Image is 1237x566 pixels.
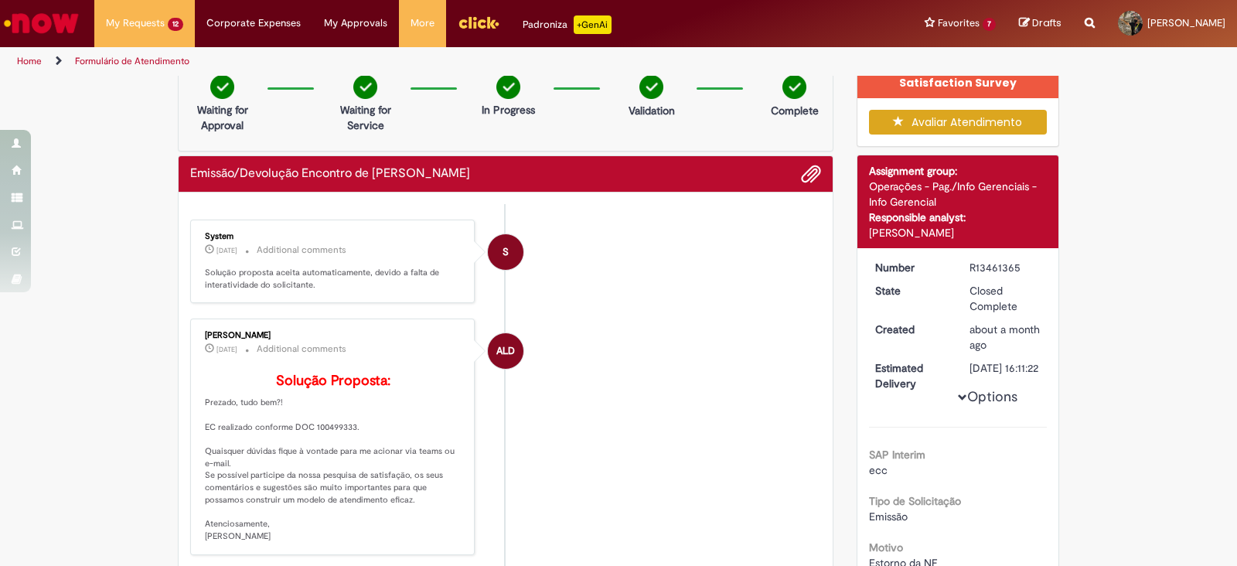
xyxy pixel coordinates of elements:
[983,18,996,31] span: 7
[353,75,377,99] img: check-circle-green.png
[969,283,1041,314] div: Closed Complete
[216,246,237,255] span: [DATE]
[969,360,1041,376] div: [DATE] 16:11:22
[869,448,925,462] b: SAP Interim
[205,267,462,291] p: Solução proposta aceita automaticamente, devido a falta de interatividade do solicitante.
[216,345,237,354] time: 01/09/2025 09:07:59
[574,15,612,34] p: +GenAi
[75,55,189,67] a: Formulário de Atendimento
[869,163,1048,179] div: Assignment group:
[328,102,403,133] p: Waiting for Service
[482,102,535,118] p: In Progress
[864,260,959,275] dt: Number
[210,75,234,99] img: check-circle-green.png
[503,234,509,271] span: S
[869,510,908,523] span: Emissão
[523,15,612,34] div: Padroniza
[190,167,470,181] h2: Emissão/Devolução Encontro de Contas Fornecedor Ticket history
[216,345,237,354] span: [DATE]
[168,18,183,31] span: 12
[969,260,1041,275] div: R13461365
[869,225,1048,240] div: [PERSON_NAME]
[938,15,980,31] span: Favorites
[869,494,961,508] b: Tipo de Solicitação
[869,110,1048,135] button: Avaliar Atendimento
[869,210,1048,225] div: Responsible analyst:
[488,234,523,270] div: System
[801,164,821,184] button: Add attachments
[857,67,1059,98] div: Satisfaction Survey
[205,331,462,340] div: [PERSON_NAME]
[257,343,346,356] small: Additional comments
[496,75,520,99] img: check-circle-green.png
[276,372,390,390] b: Solução Proposta:
[496,332,515,370] span: ALD
[257,244,346,257] small: Additional comments
[324,15,387,31] span: My Approvals
[771,103,819,118] p: Complete
[106,15,165,31] span: My Requests
[205,373,462,542] p: Prezado, tudo bem?! EC realizado conforme DOC 100499333. Quaisquer dúvidas fique à vontade para m...
[869,540,903,554] b: Motivo
[629,103,675,118] p: Validation
[458,11,499,34] img: click_logo_yellow_360x200.png
[1032,15,1062,30] span: Drafts
[216,246,237,255] time: 08/09/2025 16:08:00
[185,102,260,133] p: Waiting for Approval
[17,55,42,67] a: Home
[206,15,301,31] span: Corporate Expenses
[205,232,462,241] div: System
[782,75,806,99] img: check-circle-green.png
[969,322,1041,353] div: 29/08/2025 10:11:13
[2,8,81,39] img: ServiceNow
[869,463,888,477] span: ecc
[411,15,434,31] span: More
[12,47,813,76] ul: Page breadcrumbs
[488,333,523,369] div: Andressa Luiza Da Silva
[864,283,959,298] dt: State
[1147,16,1225,29] span: [PERSON_NAME]
[639,75,663,99] img: check-circle-green.png
[1019,16,1062,31] a: Drafts
[869,179,1048,210] div: Operações - Pag./Info Gerenciais - Info Gerencial
[864,322,959,337] dt: Created
[969,322,1040,352] span: about a month ago
[864,360,959,391] dt: Estimated Delivery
